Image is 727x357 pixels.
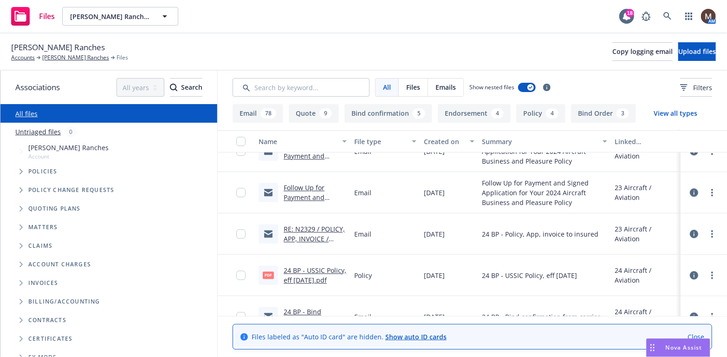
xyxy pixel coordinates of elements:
button: Endorsement [438,104,511,123]
div: Name [259,137,337,146]
span: Upload files [678,47,716,56]
div: 9 [319,108,332,119]
span: Files [406,82,420,92]
span: Contracts [28,317,66,323]
span: [DATE] [424,312,445,322]
span: Copy logging email [612,47,673,56]
span: Billing/Accounting [28,299,100,304]
span: Policy [354,271,372,280]
span: Show nested files [469,83,514,91]
span: Policy change requests [28,187,114,193]
a: Untriaged files [15,127,61,137]
div: 23 Aircraft / Aviation [615,183,677,202]
div: 3 [617,108,629,119]
button: Linked associations [611,130,681,152]
button: Nova Assist [646,338,710,357]
span: All [383,82,391,92]
div: 24 Aircraft / Aviation [615,307,677,326]
div: 4 [491,108,504,119]
span: Matters [28,225,58,230]
span: 24 BP - USSIC Policy, eff [DATE] [482,271,577,280]
svg: Search [170,84,177,91]
button: Summary [478,130,611,152]
span: Files labeled as "Auto ID card" are hidden. [252,332,447,342]
span: Email [354,229,371,239]
a: Close [688,332,704,342]
a: more [707,270,718,281]
a: [PERSON_NAME] Ranches [42,53,109,62]
input: Toggle Row Selected [236,229,246,238]
div: 78 [260,108,276,119]
button: Policy [516,104,565,123]
span: pdf [263,271,274,278]
input: Select all [236,137,246,146]
span: Emails [435,82,456,92]
button: Email [233,104,283,123]
div: 23 Aircraft / Aviation [615,224,677,244]
a: more [707,228,718,239]
button: File type [351,130,420,152]
img: photo [701,9,716,24]
div: 0 [65,126,77,137]
button: Bind confirmation [344,104,432,123]
span: Account [28,152,109,160]
span: Nova Assist [666,344,702,351]
a: Show auto ID cards [385,332,447,341]
a: more [707,187,718,198]
div: 4 [546,108,558,119]
div: Linked associations [615,137,677,146]
button: Name [255,130,351,152]
span: Email [354,312,371,322]
span: Files [117,53,128,62]
button: View all types [639,104,712,123]
span: 24 BP - Policy, App, invoice to insured [482,229,598,239]
a: Search [658,7,677,26]
input: Toggle Row Selected [236,312,246,321]
button: SearchSearch [170,78,202,97]
a: Follow Up for Payment and Signed Application for Your 2024 Aircraft Business and Pleasure Policy [284,183,344,241]
span: [DATE] [424,188,445,198]
span: 24 BP - Bind confirmation from carrier [482,312,600,322]
span: Account charges [28,262,91,267]
span: Filters [680,83,712,93]
span: Invoices [28,280,58,286]
div: 18 [626,9,634,17]
a: Report a Bug [637,7,656,26]
span: Filters [693,83,712,93]
span: Follow Up for Payment and Signed Application for Your 2024 Aircraft Business and Pleasure Policy [482,178,607,207]
div: File type [354,137,406,146]
input: Search by keyword... [233,78,370,97]
a: Files [7,3,58,29]
span: Policies [28,169,58,174]
input: Toggle Row Selected [236,271,246,280]
span: [PERSON_NAME] Ranches [70,12,150,21]
span: Claims [28,243,52,249]
span: Email [354,188,371,198]
button: Created on [420,130,478,152]
button: [PERSON_NAME] Ranches [62,7,178,26]
span: [DATE] [424,271,445,280]
div: Search [170,79,202,96]
div: 5 [413,108,425,119]
a: more [707,311,718,322]
div: Summary [482,137,597,146]
a: Accounts [11,53,35,62]
a: 24 BP - Bind confirmation from carrier.msg [284,307,340,336]
button: Copy logging email [612,42,673,61]
input: Toggle Row Selected [236,188,246,197]
div: Drag to move [647,339,658,357]
a: All files [15,109,38,118]
span: Certificates [28,336,72,342]
a: 24 BP - USSIC Policy, eff [DATE].pdf [284,266,346,284]
span: Quoting plans [28,206,81,212]
button: Quote [289,104,339,123]
span: [PERSON_NAME] Ranches [11,41,105,53]
span: Files [39,13,55,20]
a: RE: N2329 / POLICY, APP, INVOICE / [PERSON_NAME] Ranches [284,225,345,263]
span: [DATE] [424,229,445,239]
div: 24 Aircraft / Aviation [615,265,677,285]
button: Filters [680,78,712,97]
span: [PERSON_NAME] Ranches [28,143,109,152]
button: Bind Order [571,104,636,123]
a: Switch app [680,7,698,26]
